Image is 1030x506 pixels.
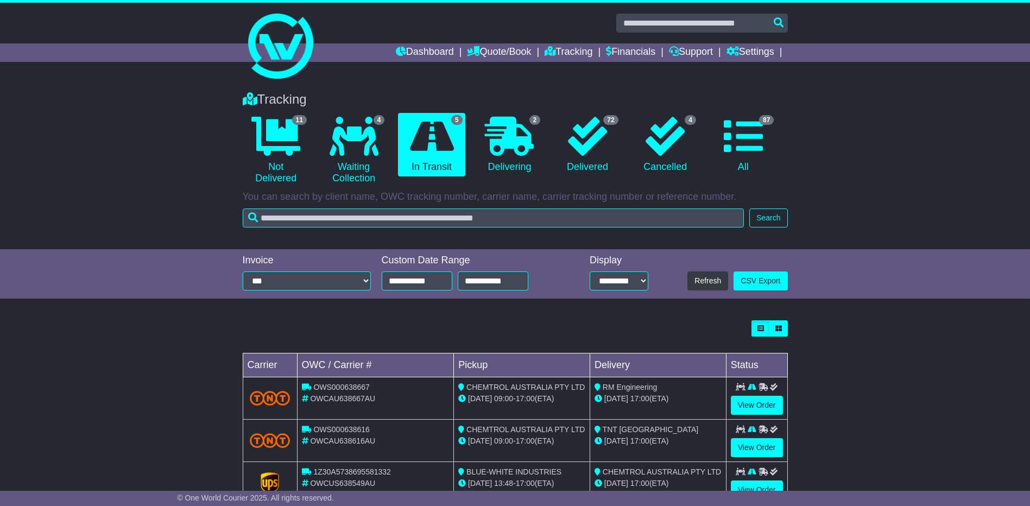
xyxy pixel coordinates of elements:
[604,394,628,403] span: [DATE]
[250,391,290,406] img: TNT_Domestic.png
[466,467,561,476] span: BLUE-WHITE INDUSTRIES
[313,467,390,476] span: 1Z30A5738695581332
[545,43,592,62] a: Tracking
[669,43,713,62] a: Support
[516,479,535,488] span: 17:00
[632,113,699,177] a: 4 Cancelled
[467,43,531,62] a: Quote/Book
[595,435,722,447] div: (ETA)
[603,425,699,434] span: TNT [GEOGRAPHIC_DATA]
[398,113,465,177] a: 5 In Transit
[374,115,385,125] span: 4
[726,353,787,377] td: Status
[734,271,787,290] a: CSV Export
[468,437,492,445] span: [DATE]
[237,92,793,107] div: Tracking
[468,394,492,403] span: [DATE]
[603,383,657,391] span: RM Engineering
[310,437,375,445] span: OWCAU638616AU
[297,353,454,377] td: OWC / Carrier #
[759,115,774,125] span: 87
[516,394,535,403] span: 17:00
[466,425,585,434] span: CHEMTROL AUSTRALIA PTY LTD
[630,394,649,403] span: 17:00
[466,383,585,391] span: CHEMTROL AUSTRALIA PTY LTD
[749,208,787,227] button: Search
[313,383,370,391] span: OWS000638667
[476,113,543,177] a: 2 Delivering
[590,353,726,377] td: Delivery
[731,480,783,499] a: View Order
[604,437,628,445] span: [DATE]
[458,478,585,489] div: - (ETA)
[451,115,463,125] span: 5
[243,191,788,203] p: You can search by client name, OWC tracking number, carrier name, carrier tracking number or refe...
[310,479,375,488] span: OWCUS638549AU
[458,393,585,404] div: - (ETA)
[250,433,290,448] img: TNT_Domestic.png
[630,437,649,445] span: 17:00
[604,479,628,488] span: [DATE]
[731,396,783,415] a: View Order
[313,425,370,434] span: OWS000638616
[243,113,309,188] a: 11 Not Delivered
[554,113,621,177] a: 72 Delivered
[396,43,454,62] a: Dashboard
[731,438,783,457] a: View Order
[606,43,655,62] a: Financials
[687,271,728,290] button: Refresh
[382,255,556,267] div: Custom Date Range
[177,494,334,502] span: © One World Courier 2025. All rights reserved.
[603,115,618,125] span: 72
[595,393,722,404] div: (ETA)
[590,255,648,267] div: Display
[630,479,649,488] span: 17:00
[454,353,590,377] td: Pickup
[516,437,535,445] span: 17:00
[494,394,513,403] span: 09:00
[261,472,279,494] img: GetCarrierServiceLogo
[243,353,297,377] td: Carrier
[458,435,585,447] div: - (ETA)
[529,115,541,125] span: 2
[603,467,721,476] span: CHEMTROL AUSTRALIA PTY LTD
[468,479,492,488] span: [DATE]
[710,113,776,177] a: 87 All
[595,478,722,489] div: (ETA)
[494,437,513,445] span: 09:00
[310,394,375,403] span: OWCAU638667AU
[243,255,371,267] div: Invoice
[292,115,307,125] span: 11
[685,115,696,125] span: 4
[320,113,387,188] a: 4 Waiting Collection
[494,479,513,488] span: 13:48
[726,43,774,62] a: Settings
